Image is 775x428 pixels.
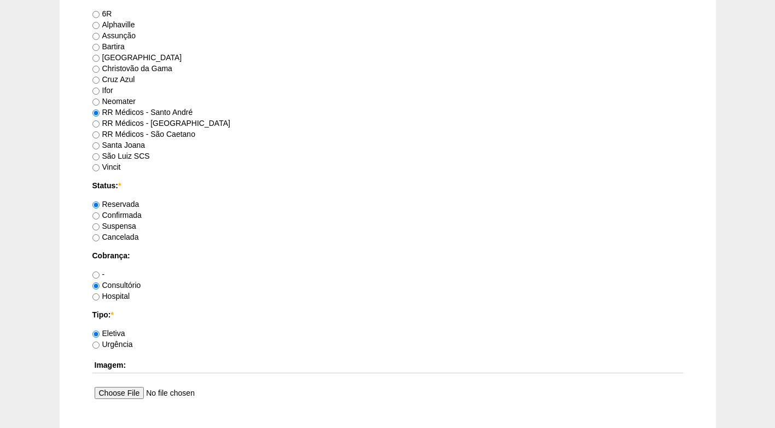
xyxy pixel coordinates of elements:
[92,141,145,149] label: Santa Joana
[92,331,100,338] input: Eletiva
[92,357,683,373] th: Imagem:
[92,270,105,279] label: -
[92,20,135,29] label: Alphaville
[92,222,136,230] label: Suspensa
[92,340,133,349] label: Urgência
[92,292,130,300] label: Hospital
[92,152,150,160] label: São Luiz SCS
[92,281,141,290] label: Consultório
[92,33,100,40] input: Assunção
[92,293,100,300] input: Hospital
[92,64,172,73] label: Christovão da Gama
[92,53,182,62] label: [GEOGRAPHIC_DATA]
[92,163,121,171] label: Vincit
[92,108,193,117] label: RR Médicos - Santo André
[92,66,100,73] input: Christovão da Gama
[110,310,113,319] span: Este campo é obrigatório.
[92,329,125,338] label: Eletiva
[92,120,100,128] input: RR Médicos - [GEOGRAPHIC_DATA]
[92,55,100,62] input: [GEOGRAPHIC_DATA]
[92,282,100,290] input: Consultório
[92,234,100,241] input: Cancelada
[92,201,100,209] input: Reservada
[92,153,100,160] input: São Luiz SCS
[92,180,683,191] label: Status:
[92,212,100,219] input: Confirmada
[92,119,230,128] label: RR Médicos - [GEOGRAPHIC_DATA]
[118,181,121,190] span: Este campo é obrigatório.
[92,223,100,230] input: Suspensa
[92,22,100,29] input: Alphaville
[92,88,100,95] input: Ifor
[92,44,100,51] input: Bartira
[92,9,112,18] label: 6R
[92,164,100,171] input: Vincit
[92,342,100,349] input: Urgência
[92,142,100,149] input: Santa Joana
[92,131,100,138] input: RR Médicos - São Caetano
[92,200,139,209] label: Reservada
[92,75,135,84] label: Cruz Azul
[92,130,195,138] label: RR Médicos - São Caetano
[92,309,683,320] label: Tipo:
[92,97,136,106] label: Neomater
[92,86,113,95] label: Ifor
[92,11,100,18] input: 6R
[92,211,142,219] label: Confirmada
[92,233,139,241] label: Cancelada
[92,99,100,106] input: Neomater
[92,109,100,117] input: RR Médicos - Santo André
[92,42,125,51] label: Bartira
[92,31,136,40] label: Assunção
[92,77,100,84] input: Cruz Azul
[92,250,683,261] label: Cobrança:
[92,271,100,279] input: -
